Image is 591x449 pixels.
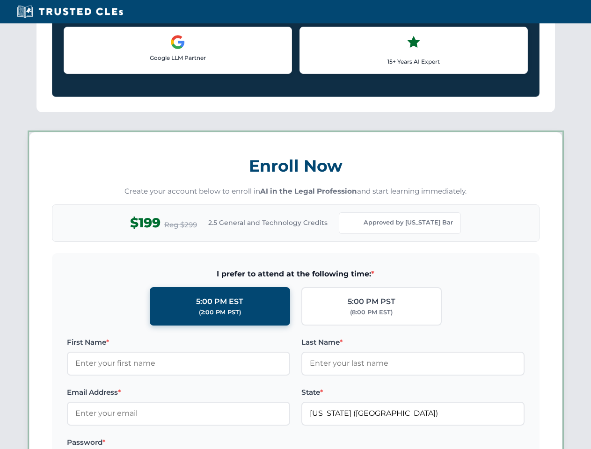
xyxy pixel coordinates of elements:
[130,212,161,233] span: $199
[170,35,185,50] img: Google
[72,53,284,62] p: Google LLM Partner
[208,217,328,228] span: 2.5 General and Technology Credits
[347,217,360,230] img: Florida Bar
[199,308,241,317] div: (2:00 PM PST)
[307,57,520,66] p: 15+ Years AI Expert
[301,337,525,348] label: Last Name
[301,402,525,425] input: Florida (FL)
[196,296,243,308] div: 5:00 PM EST
[67,437,290,448] label: Password
[301,387,525,398] label: State
[67,337,290,348] label: First Name
[67,387,290,398] label: Email Address
[67,268,525,280] span: I prefer to attend at the following time:
[350,308,393,317] div: (8:00 PM EST)
[164,219,197,231] span: Reg $299
[260,187,357,196] strong: AI in the Legal Profession
[67,402,290,425] input: Enter your email
[52,186,540,197] p: Create your account below to enroll in and start learning immediately.
[348,296,395,308] div: 5:00 PM PST
[14,5,126,19] img: Trusted CLEs
[67,352,290,375] input: Enter your first name
[301,352,525,375] input: Enter your last name
[364,218,453,227] span: Approved by [US_STATE] Bar
[52,151,540,181] h3: Enroll Now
